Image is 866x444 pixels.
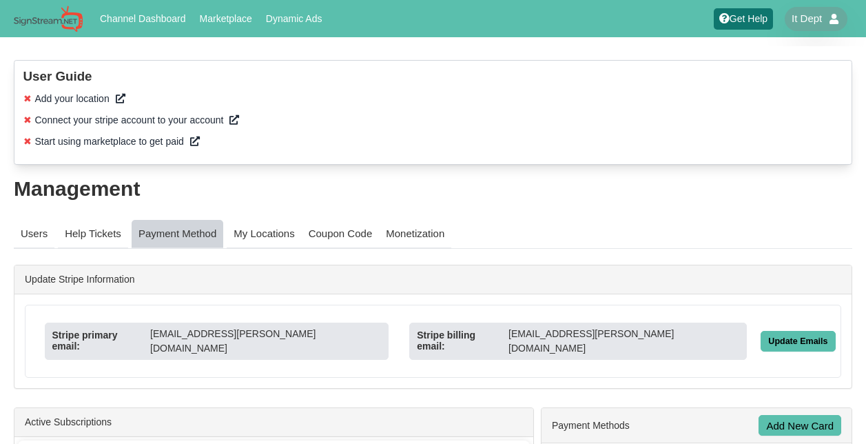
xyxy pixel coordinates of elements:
[417,330,502,352] h3: Stripe billing email:
[35,92,125,106] a: Add your location
[132,220,223,249] a: Payment Method
[14,408,533,437] div: Active Subscriptions
[759,415,841,436] a: Add New Card
[792,12,822,26] span: It Dept
[260,10,327,28] a: Dynamic Ads
[302,220,380,249] a: Coupon Code
[508,327,739,356] p: [EMAIL_ADDRESS][PERSON_NAME][DOMAIN_NAME]
[23,113,32,128] span: ✖
[35,114,224,125] span: Connect your stripe account to your account
[14,179,852,199] div: Management
[150,327,381,356] p: [EMAIL_ADDRESS][PERSON_NAME][DOMAIN_NAME]
[194,10,257,28] a: Marketplace
[14,220,54,249] a: Users
[542,408,852,443] div: Payment Methods
[35,134,200,149] a: Start using marketplace to get paid
[52,330,144,352] h3: Stripe primary email:
[58,220,128,249] a: Help Tickets
[14,265,852,294] div: Update Stripe Information
[35,113,240,128] a: Connect your stripe account to your account
[23,92,32,106] span: ✖
[761,331,835,352] div: Update Emails
[14,6,83,32] img: Sign Stream.NET
[23,69,843,85] h3: User Guide
[35,136,184,147] span: Start using marketplace to get paid
[95,10,192,28] a: Channel Dashboard
[714,8,772,30] a: Get Help
[227,220,301,249] a: My Locations
[23,134,32,149] span: ✖
[35,93,110,104] span: Add your location
[379,220,451,249] a: Monetization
